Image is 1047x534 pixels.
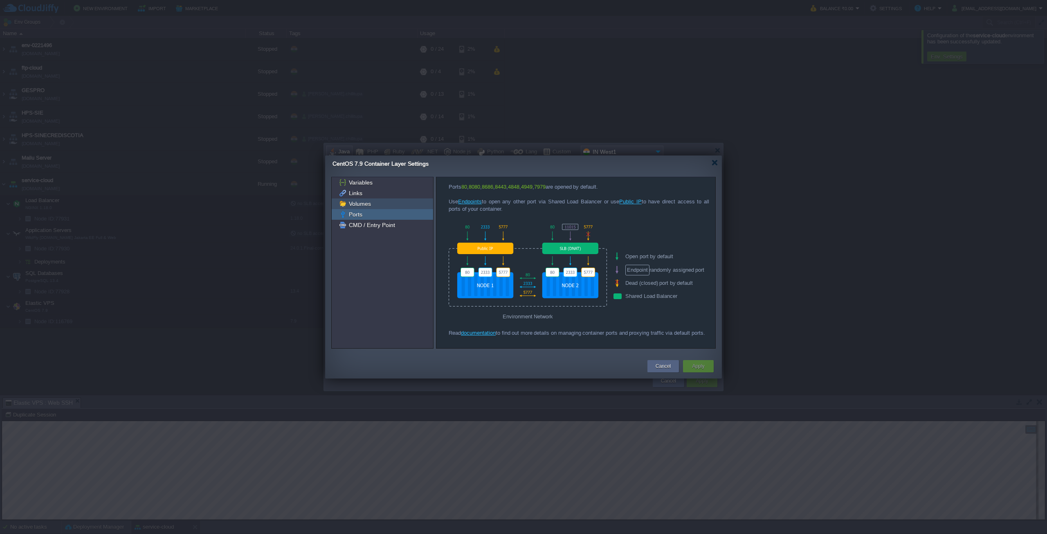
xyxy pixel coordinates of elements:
[458,198,482,205] a: Endpoints
[449,183,709,213] div: Ports , , , , , , are opened by default. Use to open any other port via Shared Load Balancer or u...
[347,179,374,186] a: Variables
[482,184,493,190] span: 8686
[495,184,506,190] span: 8443
[619,198,642,205] a: Public IP
[333,160,429,167] span: CentOS 7.9 Container Layer Settings
[613,263,721,277] div: randomly assigned port
[469,184,480,190] span: 8080
[461,184,467,190] span: 80
[613,290,721,303] div: Shared Load Balancer
[692,362,704,370] button: Apply
[347,211,364,218] a: Ports
[347,221,396,229] a: CMD / Entry Point
[347,189,364,197] a: Links
[534,184,546,190] span: 7979
[347,200,372,207] a: Volumes
[508,184,519,190] span: 4848
[521,184,532,190] span: 4949
[625,265,649,275] span: Endpoint
[656,362,671,370] button: Cancel
[449,309,607,323] div: Environment Network
[613,250,721,263] div: Open port by default
[449,329,709,337] div: Read to find out more details on managing container ports and proxying traffic via default ports.
[461,330,496,336] a: documentation
[613,277,721,290] div: Dead (closed) port by default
